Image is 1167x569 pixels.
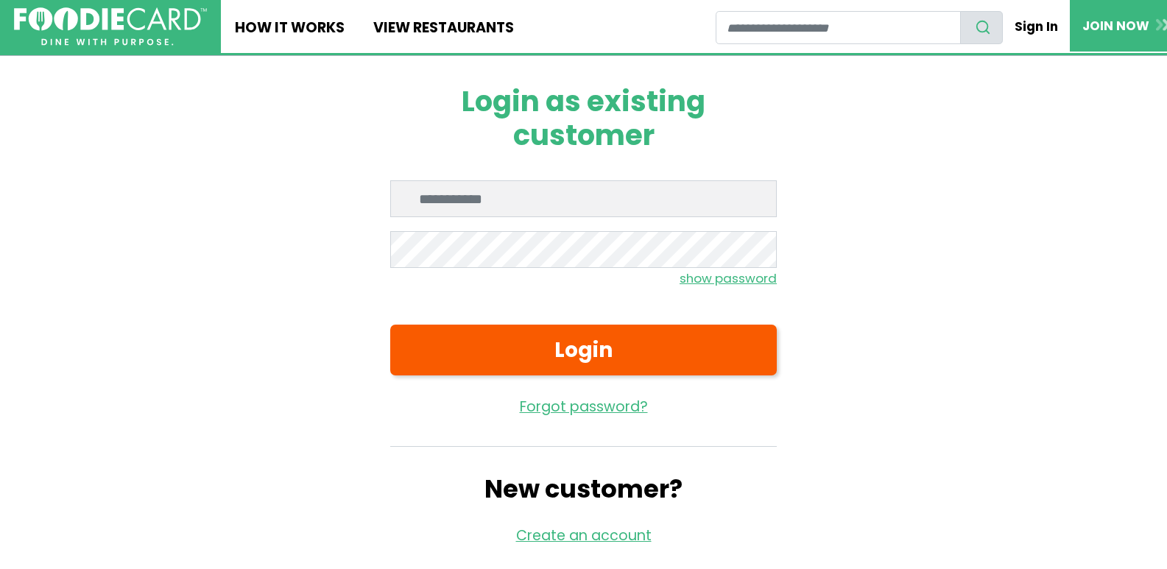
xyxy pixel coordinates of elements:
input: restaurant search [716,11,961,44]
a: Forgot password? [390,397,777,418]
button: Login [390,325,777,375]
img: FoodieCard; Eat, Drink, Save, Donate [14,7,207,46]
a: Sign In [1003,10,1071,43]
button: search [960,11,1003,44]
h2: New customer? [390,475,777,504]
small: show password [680,269,777,287]
h1: Login as existing customer [390,85,777,152]
a: Create an account [516,526,652,545]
